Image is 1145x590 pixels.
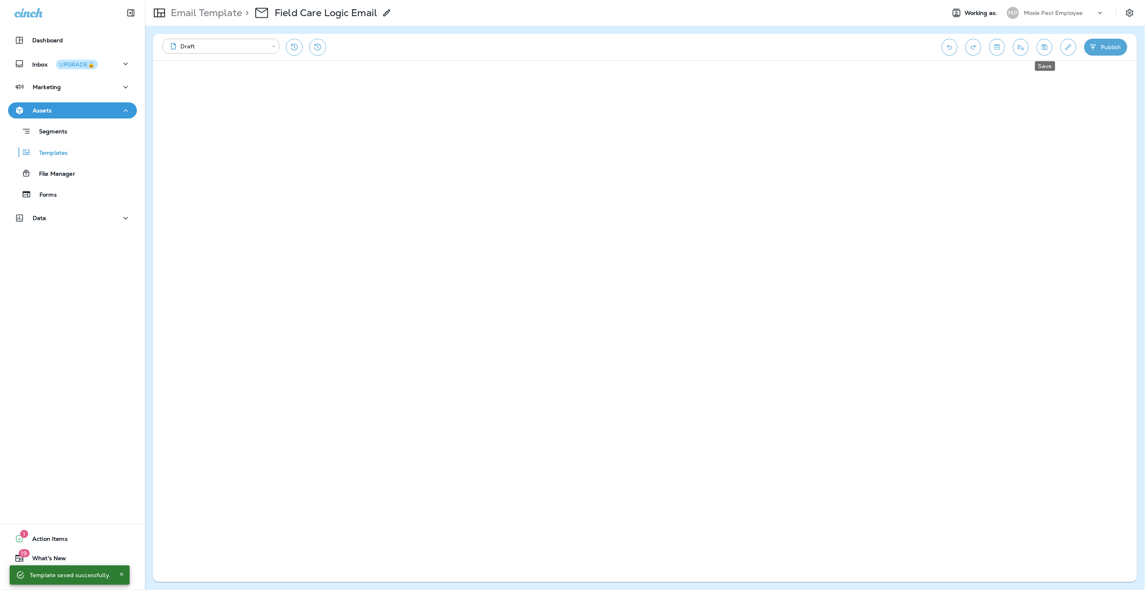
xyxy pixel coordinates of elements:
[31,170,75,178] p: File Manager
[8,569,137,586] button: Support
[24,555,66,565] span: What's New
[8,102,137,118] button: Assets
[965,39,981,56] button: Redo
[117,569,126,579] button: Close
[8,531,137,547] button: 1Action Items
[8,165,137,182] button: File Manager
[1007,7,1019,19] div: MP
[120,5,142,21] button: Collapse Sidebar
[275,7,377,19] p: Field Care Logic Email
[32,37,63,44] p: Dashboard
[8,123,137,140] button: Segments
[309,39,326,56] button: View Changelog
[1035,61,1055,71] div: Save
[989,39,1005,56] button: Toggle preview
[1084,39,1127,56] button: Publish
[8,144,137,161] button: Templates
[8,210,137,226] button: Data
[56,60,98,69] button: UPGRADE🔒
[8,550,137,566] button: 19What's New
[24,536,68,545] span: Action Items
[1122,6,1137,20] button: Settings
[19,549,29,557] span: 19
[942,39,957,56] button: Undo
[31,150,68,157] p: Templates
[30,568,110,582] div: Template saved successfully.
[1060,39,1076,56] button: Edit details
[33,107,52,114] p: Assets
[168,42,267,50] div: Draft
[286,39,303,56] button: Restore from previous version
[8,32,137,48] button: Dashboard
[1037,39,1052,56] button: Save
[8,186,137,203] button: Forms
[8,56,137,72] button: InboxUPGRADE🔒
[1024,10,1083,16] p: Moxie Pest Employee
[965,10,999,17] span: Working as:
[59,62,95,67] div: UPGRADE🔒
[20,530,28,538] span: 1
[242,7,249,19] p: >
[32,60,98,68] p: Inbox
[31,128,67,136] p: Segments
[31,191,57,199] p: Forms
[8,79,137,95] button: Marketing
[33,215,46,221] p: Data
[33,84,61,90] p: Marketing
[1013,39,1029,56] button: Send test email
[167,7,242,19] p: Email Template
